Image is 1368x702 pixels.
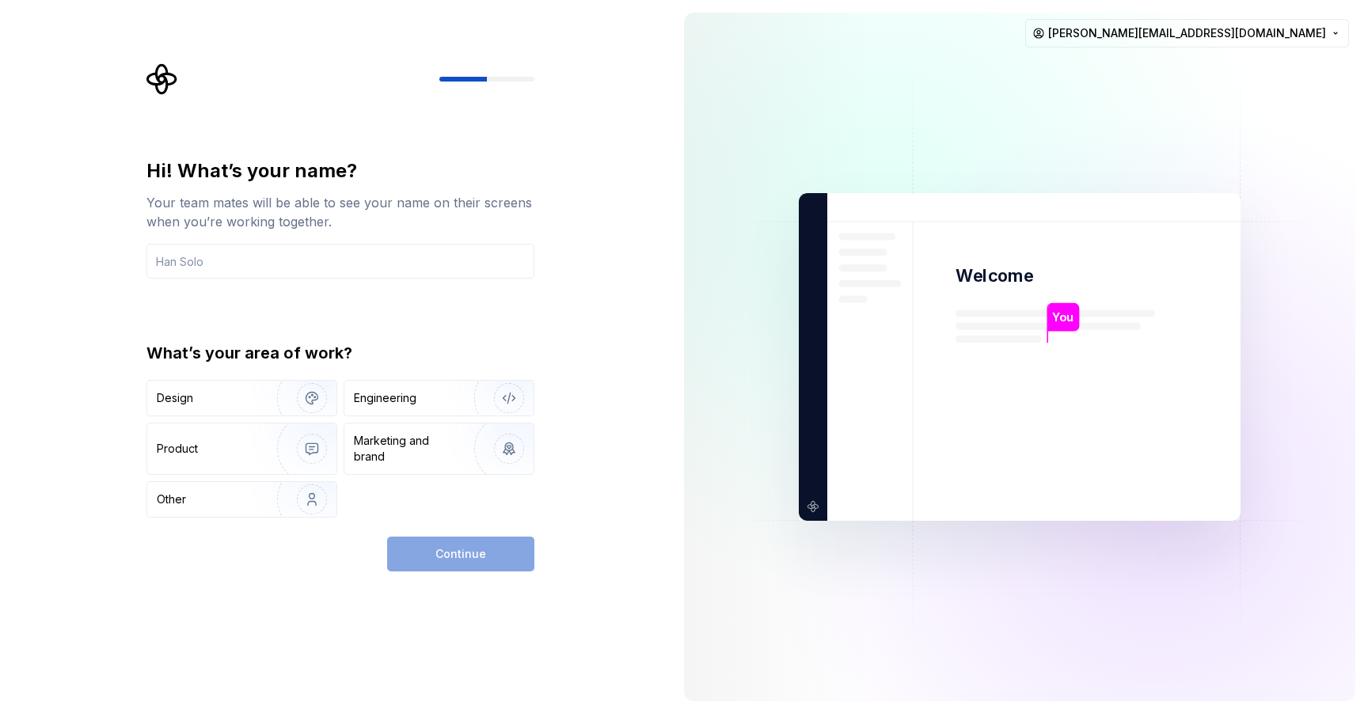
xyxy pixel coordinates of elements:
[157,441,198,457] div: Product
[146,244,534,279] input: Han Solo
[146,63,178,95] svg: Supernova Logo
[354,433,461,465] div: Marketing and brand
[146,158,534,184] div: Hi! What’s your name?
[157,491,186,507] div: Other
[1048,25,1326,41] span: [PERSON_NAME][EMAIL_ADDRESS][DOMAIN_NAME]
[354,390,416,406] div: Engineering
[956,264,1033,287] p: Welcome
[146,193,534,231] div: Your team mates will be able to see your name on their screens when you’re working together.
[1052,309,1073,326] p: You
[157,390,193,406] div: Design
[1025,19,1349,47] button: [PERSON_NAME][EMAIL_ADDRESS][DOMAIN_NAME]
[146,342,534,364] div: What’s your area of work?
